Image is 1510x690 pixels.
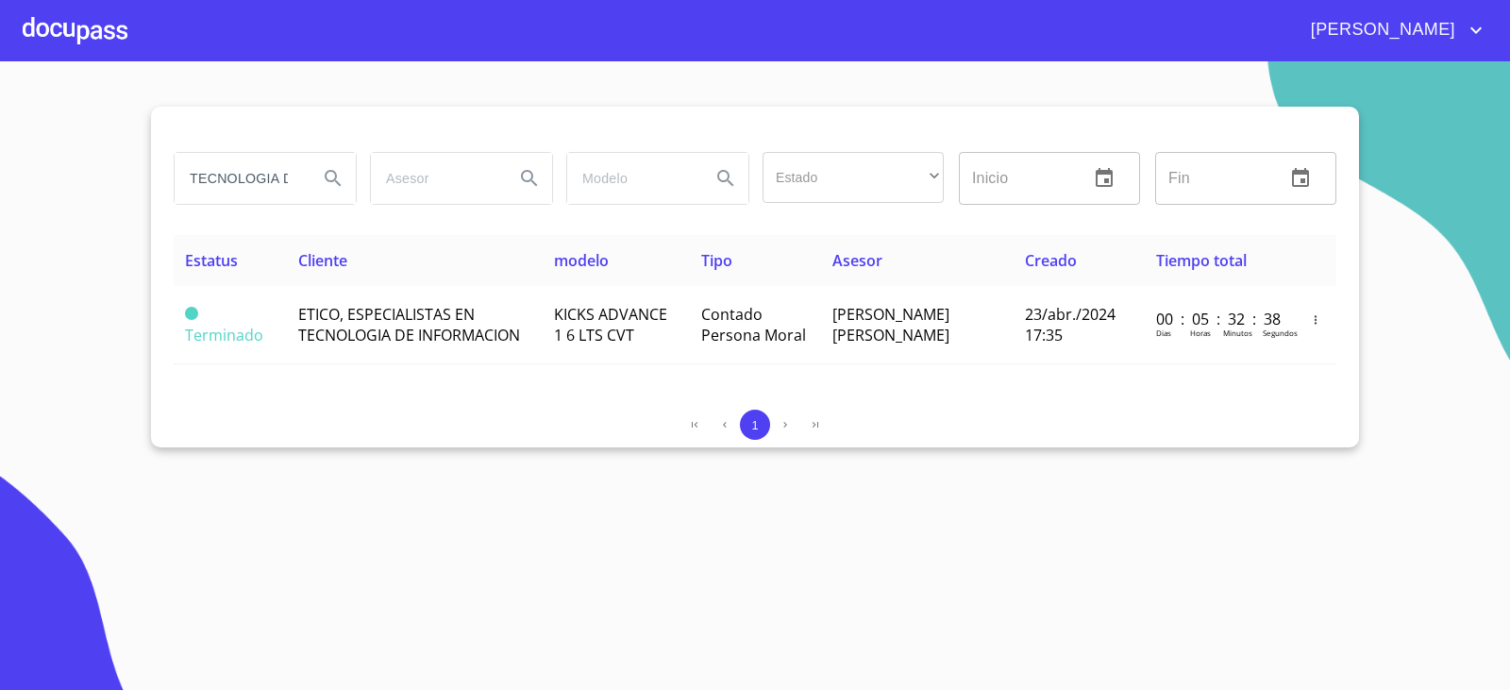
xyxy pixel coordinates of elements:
[507,156,552,201] button: Search
[701,250,732,271] span: Tipo
[832,304,949,345] span: [PERSON_NAME] [PERSON_NAME]
[1156,328,1171,338] p: Dias
[1025,250,1077,271] span: Creado
[1223,328,1252,338] p: Minutos
[1025,304,1116,345] span: 23/abr./2024 17:35
[832,250,882,271] span: Asesor
[1190,328,1211,338] p: Horas
[701,304,806,345] span: Contado Persona Moral
[310,156,356,201] button: Search
[740,410,770,440] button: 1
[567,153,696,204] input: search
[751,418,758,432] span: 1
[298,304,520,345] span: ETICO, ESPECIALISTAS EN TECNOLOGIA DE INFORMACION
[298,250,347,271] span: Cliente
[185,250,238,271] span: Estatus
[1156,309,1283,329] p: 00 : 05 : 32 : 38
[1156,250,1247,271] span: Tiempo total
[703,156,748,201] button: Search
[185,325,263,345] span: Terminado
[554,250,609,271] span: modelo
[371,153,499,204] input: search
[763,152,944,203] div: ​
[1297,15,1487,45] button: account of current user
[1297,15,1465,45] span: [PERSON_NAME]
[175,153,303,204] input: search
[554,304,667,345] span: KICKS ADVANCE 1 6 LTS CVT
[1263,328,1298,338] p: Segundos
[185,307,198,320] span: Terminado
